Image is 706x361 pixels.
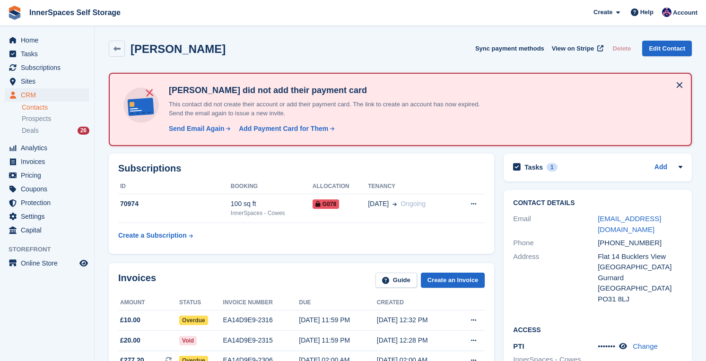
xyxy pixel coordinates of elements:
[21,210,78,223] span: Settings
[548,41,605,56] a: View on Stripe
[118,163,485,174] h2: Subscriptions
[118,227,193,244] a: Create a Subscription
[673,8,697,17] span: Account
[513,214,598,235] div: Email
[231,199,313,209] div: 100 sq ft
[21,169,78,182] span: Pricing
[299,335,377,345] div: [DATE] 11:59 PM
[169,124,225,134] div: Send Email Again
[598,238,682,249] div: [PHONE_NUMBER]
[21,61,78,74] span: Subscriptions
[21,88,78,102] span: CRM
[21,34,78,47] span: Home
[21,196,78,209] span: Protection
[22,103,89,112] a: Contacts
[120,335,140,345] span: £20.00
[377,335,455,345] div: [DATE] 12:28 PM
[120,315,140,325] span: £10.00
[299,295,377,310] th: Due
[165,85,496,96] h4: [PERSON_NAME] did not add their payment card
[5,47,89,60] a: menu
[5,88,89,102] a: menu
[377,315,455,325] div: [DATE] 12:32 PM
[223,335,299,345] div: EA14D9E9-2315
[179,336,197,345] span: Void
[21,182,78,196] span: Coupons
[368,199,389,209] span: [DATE]
[609,41,635,56] button: Delete
[118,273,156,288] h2: Invoices
[235,124,335,134] a: Add Payment Card for Them
[118,179,231,194] th: ID
[21,155,78,168] span: Invoices
[662,8,671,17] img: Dominic Hampson
[179,316,208,325] span: Overdue
[231,209,313,217] div: InnerSpaces - Cowes
[21,257,78,270] span: Online Store
[368,179,455,194] th: Tenancy
[513,199,682,207] h2: Contact Details
[552,44,594,53] span: View on Stripe
[9,245,94,254] span: Storefront
[5,182,89,196] a: menu
[593,8,612,17] span: Create
[22,114,89,124] a: Prospects
[5,155,89,168] a: menu
[5,196,89,209] a: menu
[21,47,78,60] span: Tasks
[598,283,682,294] div: [GEOGRAPHIC_DATA]
[475,41,544,56] button: Sync payment methods
[121,85,161,125] img: no-card-linked-e7822e413c904bf8b177c4d89f31251c4716f9871600ec3ca5bfc59e148c83f4.svg
[513,342,524,350] span: PTI
[223,295,299,310] th: Invoice number
[640,8,654,17] span: Help
[5,75,89,88] a: menu
[22,114,51,123] span: Prospects
[131,43,226,55] h2: [PERSON_NAME]
[299,315,377,325] div: [DATE] 11:59 PM
[654,162,667,173] a: Add
[375,273,417,288] a: Guide
[421,273,485,288] a: Create an Invoice
[598,251,682,262] div: Flat 14 Bucklers View
[5,34,89,47] a: menu
[524,163,543,172] h2: Tasks
[5,61,89,74] a: menu
[513,238,598,249] div: Phone
[21,75,78,88] span: Sites
[5,210,89,223] a: menu
[165,100,496,118] p: This contact did not create their account or add their payment card. The link to create an accoun...
[118,199,231,209] div: 70974
[642,41,692,56] a: Edit Contact
[26,5,124,20] a: InnerSpaces Self Storage
[313,199,339,209] span: G078
[231,179,313,194] th: Booking
[239,124,328,134] div: Add Payment Card for Them
[118,231,187,241] div: Create a Subscription
[179,295,223,310] th: Status
[598,215,661,233] a: [EMAIL_ADDRESS][DOMAIN_NAME]
[5,169,89,182] a: menu
[598,273,682,284] div: Gurnard
[633,342,658,350] a: Change
[78,127,89,135] div: 26
[21,223,78,237] span: Capital
[78,258,89,269] a: Preview store
[377,295,455,310] th: Created
[598,294,682,305] div: PO31 8LJ
[22,126,89,136] a: Deals 26
[5,223,89,237] a: menu
[21,141,78,155] span: Analytics
[513,251,598,305] div: Address
[401,200,426,207] span: Ongoing
[8,6,22,20] img: stora-icon-8386f47178a22dfd0bd8f6a31ec36ba5ce8667c1dd55bd0f319d3a0aa187defe.svg
[118,295,179,310] th: Amount
[22,126,39,135] span: Deals
[598,262,682,273] div: [GEOGRAPHIC_DATA]
[223,315,299,325] div: EA14D9E9-2316
[313,179,368,194] th: Allocation
[513,325,682,334] h2: Access
[5,257,89,270] a: menu
[598,342,615,350] span: •••••••
[5,141,89,155] a: menu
